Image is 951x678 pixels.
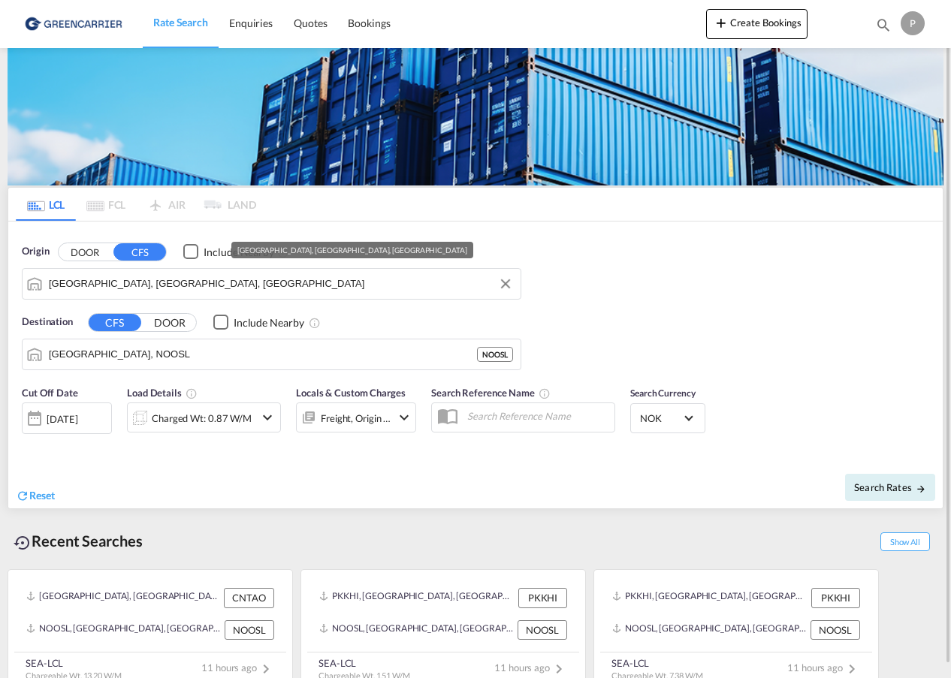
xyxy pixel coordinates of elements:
[204,245,274,260] div: Include Nearby
[431,387,551,399] span: Search Reference Name
[26,588,220,607] div: CNTAO, Qingdao, SD, China, Greater China & Far East Asia, Asia Pacific
[224,588,274,607] div: CNTAO
[153,16,208,29] span: Rate Search
[8,221,943,509] div: Origin DOOR CFS Checkbox No InkUnchecked: Ignores neighbouring ports when fetching rates.Checked ...
[127,402,281,432] div: Charged Wt: 0.87 W/Micon-chevron-down
[23,339,521,369] md-input-container: Oslo, NOOSL
[23,7,124,41] img: e39c37208afe11efa9cb1d7a6ea7d6f5.png
[518,588,567,607] div: PKKHI
[237,242,467,258] div: [GEOGRAPHIC_DATA], [GEOGRAPHIC_DATA], [GEOGRAPHIC_DATA]
[8,524,149,558] div: Recent Searches
[518,620,567,640] div: NOOSL
[113,243,166,261] button: CFS
[706,9,808,39] button: icon-plus 400-fgCreate Bookings
[640,411,682,425] span: NOK
[309,317,321,329] md-icon: Unchecked: Ignores neighbouring ports when fetching rates.Checked : Includes neighbouring ports w...
[186,387,198,399] md-icon: Chargeable Weight
[16,489,29,502] md-icon: icon-refresh
[494,273,517,295] button: Clear Input
[23,269,521,299] md-input-container: Qingdao, SD, CNTAO
[845,474,935,501] button: Search Ratesicon-arrow-right
[901,11,925,35] div: P
[539,387,551,399] md-icon: Your search will be saved by the below given name
[319,656,410,670] div: SEA-LCL
[16,488,55,505] div: icon-refreshReset
[16,188,76,221] md-tab-item: LCL
[811,620,860,640] div: NOOSL
[49,343,477,366] input: Search by Port
[843,660,861,678] md-icon: icon-chevron-right
[257,660,275,678] md-icon: icon-chevron-right
[875,17,892,33] md-icon: icon-magnify
[152,408,252,429] div: Charged Wt: 0.87 W/M
[477,347,513,362] div: NOOSL
[319,620,514,640] div: NOOSL, Oslo, Norway, Northern Europe, Europe
[234,315,304,330] div: Include Nearby
[294,17,327,29] span: Quotes
[319,588,515,607] div: PKKHI, Karachi, Pakistan, Indian Subcontinent, Asia Pacific
[29,489,55,502] span: Reset
[16,188,256,221] md-pagination-wrapper: Use the left and right arrow keys to navigate between tabs
[296,387,406,399] span: Locals & Custom Charges
[183,244,274,260] md-checkbox: Checkbox No Ink
[321,408,391,429] div: Freight Origin Destination
[258,408,276,426] md-icon: icon-chevron-down
[880,532,930,551] span: Show All
[639,407,697,429] md-select: Select Currency: kr NOKNorway Krone
[26,656,122,670] div: SEA-LCL
[22,315,73,330] span: Destination
[630,387,696,399] span: Search Currency
[26,620,221,640] div: NOOSL, Oslo, Norway, Northern Europe, Europe
[47,412,77,426] div: [DATE]
[213,315,304,330] md-checkbox: Checkbox No Ink
[143,314,196,331] button: DOOR
[854,481,926,493] span: Search Rates
[22,387,78,399] span: Cut Off Date
[296,402,416,432] div: Freight Origin Destinationicon-chevron-down
[787,661,861,673] span: 11 hours ago
[612,588,808,607] div: PKKHI, Karachi, Pakistan, Indian Subcontinent, Asia Pacific
[201,661,275,673] span: 11 hours ago
[49,273,513,295] input: Search by Port
[89,314,141,331] button: CFS
[611,656,703,670] div: SEA-LCL
[22,244,49,259] span: Origin
[550,660,568,678] md-icon: icon-chevron-right
[229,17,273,29] span: Enquiries
[348,17,390,29] span: Bookings
[712,14,730,32] md-icon: icon-plus 400-fg
[612,620,807,640] div: NOOSL, Oslo, Norway, Northern Europe, Europe
[494,661,568,673] span: 11 hours ago
[916,484,926,494] md-icon: icon-arrow-right
[811,588,860,607] div: PKKHI
[225,620,274,640] div: NOOSL
[22,432,33,453] md-datepicker: Select
[127,387,198,399] span: Load Details
[22,402,112,434] div: [DATE]
[395,408,413,426] md-icon: icon-chevron-down
[14,534,32,552] md-icon: icon-backup-restore
[59,243,111,261] button: DOOR
[460,405,614,427] input: Search Reference Name
[875,17,892,39] div: icon-magnify
[8,48,943,185] img: GreenCarrierFCL_LCL.png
